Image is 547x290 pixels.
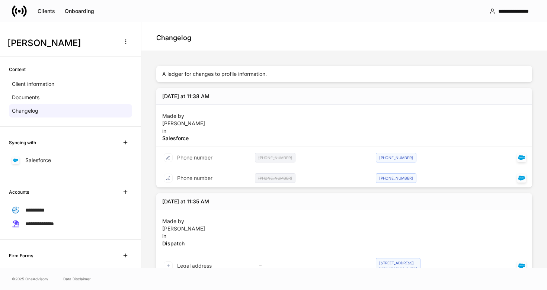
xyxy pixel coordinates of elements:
h6: Syncing with [9,139,36,146]
button: Onboarding [60,5,99,17]
p: [PERSON_NAME] [162,120,205,127]
div: [PHONE_NUMBER] [255,153,295,162]
div: Clients [38,9,55,14]
div: Onboarding [65,9,94,14]
a: Documents [9,91,132,104]
p: Phone number [177,154,212,161]
p: Salesforce [25,157,51,164]
a: Salesforce [9,154,132,167]
span: [STREET_ADDRESS] [379,261,414,265]
p: Phone number [177,174,212,182]
div: [PHONE_NUMBER] [376,173,416,183]
div: [DATE] at 11:35 AM [162,198,209,205]
p: Legal address [177,262,212,270]
div: [PHONE_NUMBER] [376,153,416,162]
p: Client information [12,80,54,88]
h6: Accounts [9,188,29,196]
p: [PERSON_NAME] [162,225,205,232]
h4: Changelog [156,33,191,42]
div: Salesforce [517,261,526,270]
div: Made by in [162,109,205,142]
div: A ledger for changes to profile information. [156,66,532,82]
a: Data Disclaimer [63,276,91,282]
div: Made by in [162,215,205,247]
h6: – [259,262,262,269]
h5: Dispatch [162,240,205,247]
h5: Salesforce [162,135,205,142]
div: [DATE] at 11:38 AM [162,93,209,100]
p: Changelog [12,107,38,115]
span: © 2025 OneAdvisory [12,276,48,282]
span: [GEOGRAPHIC_DATA] [379,267,417,271]
h3: [PERSON_NAME] [7,37,115,49]
h6: Firm Forms [9,252,33,259]
a: Changelog [9,104,132,117]
p: Documents [12,94,39,101]
div: Salesforce [517,174,526,183]
a: Client information [9,77,132,91]
h6: Content [9,66,26,73]
div: Salesforce [517,153,526,162]
div: [PHONE_NUMBER] [255,173,295,183]
button: Clients [33,5,60,17]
